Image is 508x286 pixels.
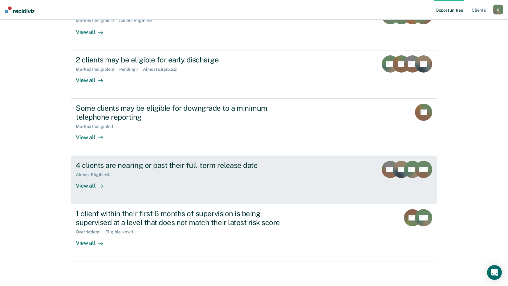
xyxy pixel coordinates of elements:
div: Marked Ineligible : 9 [76,67,119,72]
div: Eligible Now : 1 [105,229,138,235]
div: View all [76,129,110,141]
div: Pending : 1 [119,67,143,72]
div: Overridden : 1 [76,229,105,235]
div: Marked Ineligible : 1 [76,124,118,129]
div: Almost Eligible : 4 [76,172,115,177]
div: Almost Eligible : 2 [143,67,181,72]
div: View all [76,235,110,247]
div: 1 client within their first 6 months of supervision is being supervised at a level that does not ... [76,209,292,227]
a: 1 client within their first 6 months of supervision is being supervised at a level that does not ... [71,204,437,261]
a: 4 clients are nearing or past their full-term release dateAlmost Eligible:4View all [71,156,437,204]
a: Some clients may be eligible for downgrade to a minimum telephone reportingMarked Ineligible:1Vie... [71,99,437,156]
div: Marked Ineligible : 2 [76,18,119,23]
a: 2 clients may be eligible for a supervision level downgradeMarked Ineligible:2Almost Eligible:2Vi... [71,2,437,50]
div: Open Intercom Messenger [487,265,502,280]
div: 2 clients may be eligible for early discharge [76,55,292,64]
div: View all [76,72,110,84]
a: 2 clients may be eligible for early dischargeMarked Ineligible:9Pending:1Almost Eligible:2View all [71,50,437,99]
button: S [493,5,503,14]
div: View all [76,177,110,189]
div: View all [76,23,110,35]
div: 4 clients are nearing or past their full-term release date [76,161,292,170]
div: Almost Eligible : 2 [119,18,157,23]
div: Some clients may be eligible for downgrade to a minimum telephone reporting [76,104,292,121]
img: Recidiviz [5,6,35,13]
